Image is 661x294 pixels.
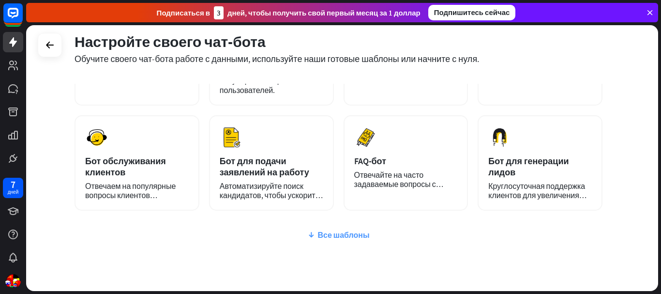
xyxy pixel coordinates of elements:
[75,32,266,51] font: Настройте своего чат-бота
[227,8,421,17] font: дней, чтобы получить свой первый месяц за 1 доллар
[317,230,369,240] font: Все шаблоны
[488,181,586,209] font: Круглосуточная поддержка клиентов для увеличения продаж.
[220,181,323,209] font: Автоматизируйте поиск кандидатов, чтобы ускорить процесс найма.
[217,8,221,17] font: 3
[85,155,166,178] font: Бот обслуживания клиентов
[354,170,443,207] font: Отвечайте на часто задаваемые вопросы с помощью чат-бота и экономьте свое время.
[488,155,569,178] font: Бот для генерации лидов
[11,178,15,190] font: 7
[75,53,479,64] font: Обучите своего чат-бота работе с данными, используйте наши готовые шаблоны или начните с нуля.
[434,8,510,17] font: Подпишитесь сейчас
[220,155,309,178] font: Бот для подачи заявлений на работу
[85,181,176,209] font: Отвечаем на популярные вопросы клиентов круглосуточно.
[157,8,210,17] font: Подписаться в
[8,189,19,195] font: дней
[3,178,23,198] a: 7 дней
[8,4,37,33] button: Открыть виджет чата LiveChat
[354,155,386,167] font: FAQ-бот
